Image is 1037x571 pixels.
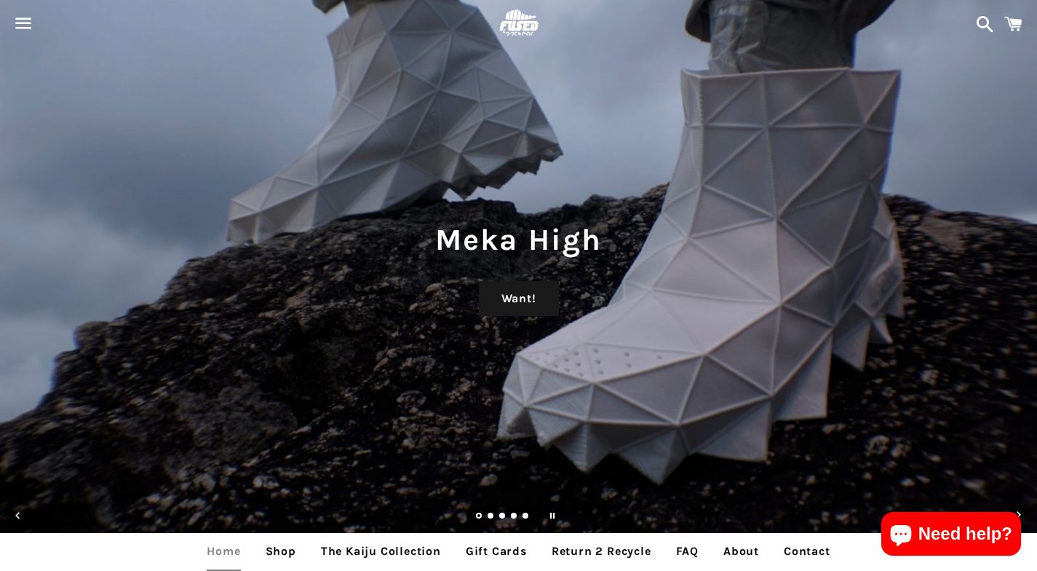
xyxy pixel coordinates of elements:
[665,533,710,570] a: FAQ
[523,513,530,521] a: Load slide 5
[310,533,452,570] a: The Kaiju Collection
[15,218,1022,261] h1: Meka High
[476,513,483,521] a: Slide 1, current
[255,533,307,570] a: Shop
[2,500,34,532] button: Previous slide
[877,512,1025,559] inbox-online-store-chat: Shopify online store chat
[541,533,662,570] a: Return 2 Recycle
[488,513,495,521] a: Load slide 2
[511,513,518,521] a: Load slide 4
[455,533,538,570] a: Gift Cards
[479,281,559,316] a: Want!
[499,513,506,521] a: Load slide 3
[773,533,841,570] a: Contact
[536,500,568,532] button: Pause slideshow
[1003,500,1035,532] button: Next slide
[712,533,770,570] a: About
[196,533,251,570] a: Home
